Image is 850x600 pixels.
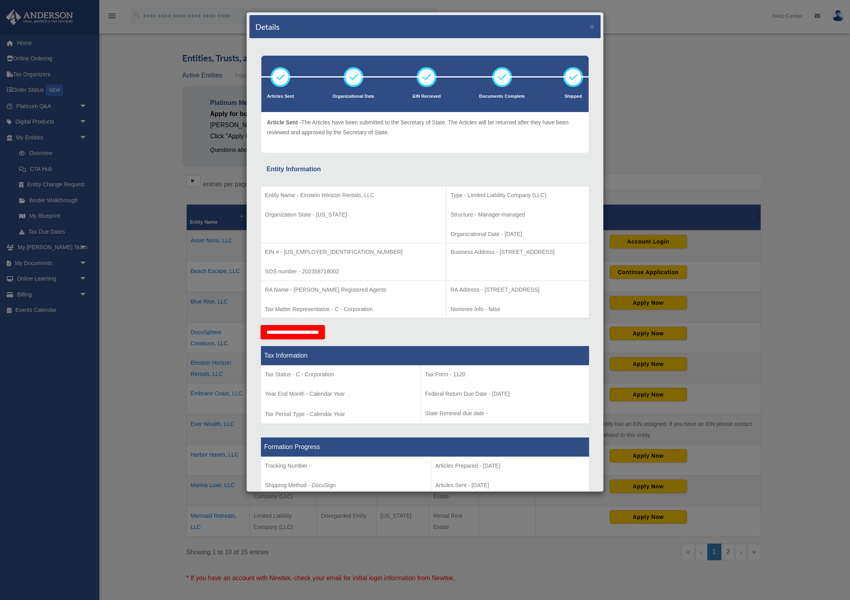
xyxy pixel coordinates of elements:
[425,408,585,418] p: State Renewal due date -
[450,285,585,295] p: RA Address - [STREET_ADDRESS]
[479,93,525,101] p: Documents Complete
[413,93,441,101] p: EIN Recieved
[267,164,583,175] div: Entity Information
[265,461,427,471] p: Tracking Number -
[265,210,442,220] p: Organization State - [US_STATE]
[265,247,442,257] p: EIN # - [US_EMPLOYER_IDENTIFICATION_NUMBER]
[265,190,442,200] p: Entity Name - Einstein Horizon Rentals, LLC
[267,119,301,126] span: Article Sent -
[255,21,280,32] h4: Details
[425,370,585,379] p: Tax Form - 1120
[265,480,427,490] p: Shipping Method - DocuSign
[563,93,583,101] p: Shipped
[450,190,585,200] p: Type - Limited Liability Company (LLC)
[261,346,589,366] th: Tax Information
[425,389,585,399] p: Federal Return Due Date - [DATE]
[265,370,417,379] p: Tax Status - C - Corporation
[265,304,442,314] p: Tax Matter Representative - C - Corporation
[267,93,294,101] p: Articles Sent
[450,210,585,220] p: Structure - Manager-managed
[261,366,421,424] td: Tax Period Type - Calendar Year
[435,480,585,490] p: Articles Sent - [DATE]
[450,247,585,257] p: Business Address - [STREET_ADDRESS]
[265,285,442,295] p: RA Name - [PERSON_NAME] Registered Agents
[265,267,442,277] p: SOS number - 202358718002
[261,437,589,457] th: Formation Progress
[332,93,374,101] p: Organizational Date
[265,389,417,399] p: Year End Month - Calendar Year
[450,304,585,314] p: Nominee Info - false
[435,461,585,471] p: Articles Prepared - [DATE]
[450,229,585,239] p: Organizational Date - [DATE]
[267,118,583,137] p: The Articles have been submitted to the Secretary of State. The Articles will be returned after t...
[589,22,595,31] button: ×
